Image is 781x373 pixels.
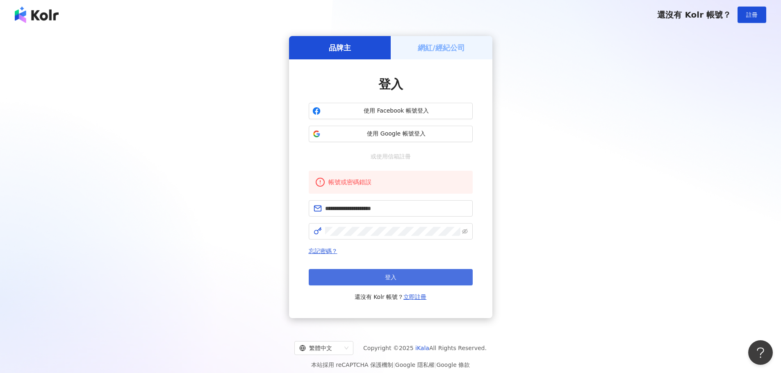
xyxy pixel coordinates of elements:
span: | [393,362,395,368]
span: | [435,362,437,368]
button: 使用 Facebook 帳號登入 [309,103,473,119]
h5: 品牌主 [329,43,351,53]
div: 繁體中文 [299,341,341,355]
iframe: Help Scout Beacon - Open [748,340,773,365]
a: iKala [415,345,429,351]
a: Google 條款 [436,362,470,368]
span: 使用 Facebook 帳號登入 [324,107,469,115]
button: 使用 Google 帳號登入 [309,126,473,142]
span: 登入 [385,274,396,280]
a: 忘記密碼？ [309,248,337,254]
span: 或使用信箱註冊 [365,152,417,161]
a: Google 隱私權 [395,362,435,368]
span: 登入 [378,77,403,91]
button: 註冊 [738,7,766,23]
div: 帳號或密碼錯誤 [328,177,466,187]
span: eye-invisible [462,228,468,234]
span: 使用 Google 帳號登入 [324,130,469,138]
span: 還沒有 Kolr 帳號？ [657,10,731,20]
a: 立即註冊 [403,294,426,300]
img: logo [15,7,59,23]
span: 註冊 [746,11,758,18]
h5: 網紅/經紀公司 [418,43,465,53]
span: 還沒有 Kolr 帳號？ [355,292,427,302]
span: Copyright © 2025 All Rights Reserved. [363,343,487,353]
button: 登入 [309,269,473,285]
span: 本站採用 reCAPTCHA 保護機制 [311,360,470,370]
